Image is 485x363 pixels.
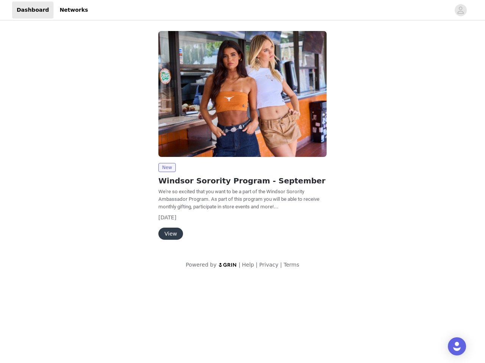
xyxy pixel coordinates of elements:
[256,262,258,268] span: |
[158,163,176,172] span: New
[259,262,278,268] a: Privacy
[158,175,327,186] h2: Windsor Sorority Program - September
[55,2,92,19] a: Networks
[158,214,176,220] span: [DATE]
[12,2,53,19] a: Dashboard
[242,262,254,268] a: Help
[158,189,319,209] span: We're so excited that you want to be a part of the Windsor Sorority Ambassador Program. As part o...
[158,231,183,237] a: View
[280,262,282,268] span: |
[158,228,183,240] button: View
[448,337,466,355] div: Open Intercom Messenger
[218,262,237,267] img: logo
[283,262,299,268] a: Terms
[457,4,464,16] div: avatar
[158,31,327,157] img: Windsor
[186,262,216,268] span: Powered by
[239,262,241,268] span: |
